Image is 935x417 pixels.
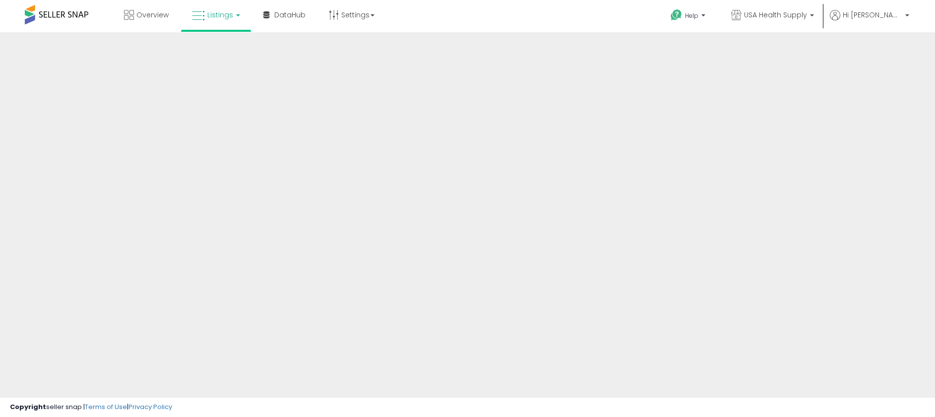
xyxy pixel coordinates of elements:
[85,402,127,412] a: Terms of Use
[10,402,46,412] strong: Copyright
[274,10,306,20] span: DataHub
[207,10,233,20] span: Listings
[685,11,698,20] span: Help
[670,9,683,21] i: Get Help
[136,10,169,20] span: Overview
[663,1,715,32] a: Help
[744,10,807,20] span: USA Health Supply
[843,10,902,20] span: Hi [PERSON_NAME]
[10,403,172,412] div: seller snap | |
[128,402,172,412] a: Privacy Policy
[830,10,909,32] a: Hi [PERSON_NAME]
